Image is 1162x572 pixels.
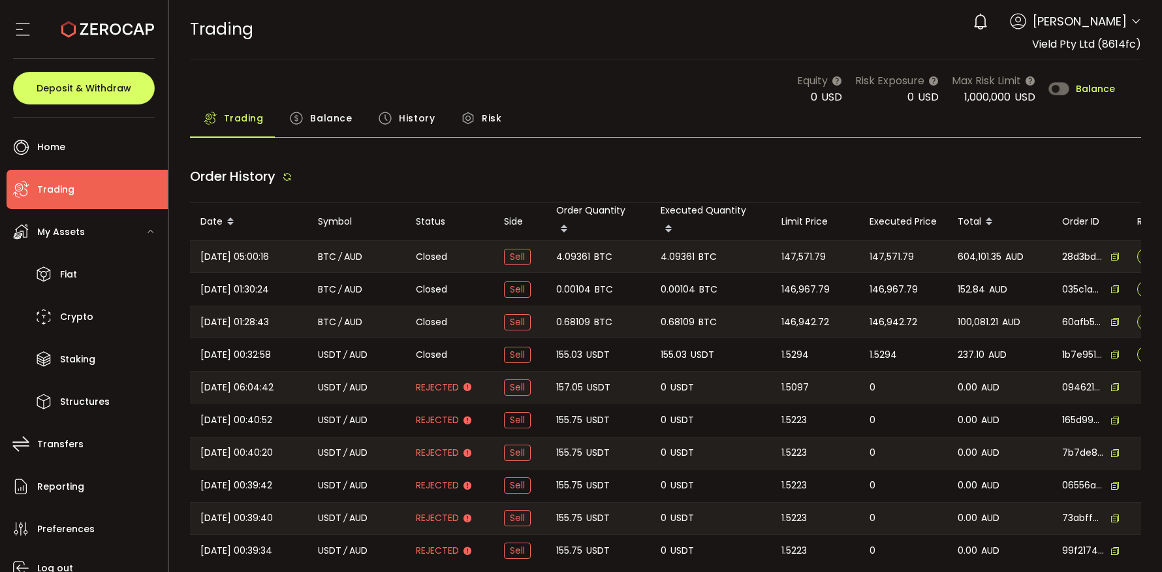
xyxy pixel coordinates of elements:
span: 1.5223 [781,543,807,558]
span: 73abff65-88fb-411a-b05c-f24de8b97bfb [1062,511,1104,525]
span: 0.68109 [661,315,695,330]
span: History [399,105,435,131]
span: Sell [504,249,531,265]
span: Equity [797,72,828,89]
span: 146,942.72 [870,315,917,330]
em: / [343,380,347,395]
span: 146,967.79 [781,282,830,297]
span: Risk Exposure [855,72,924,89]
span: 0 [870,543,875,558]
span: AUD [981,413,999,428]
span: Rejected [416,479,459,492]
em: / [338,282,342,297]
span: 0.00 [958,511,977,526]
span: Structures [60,392,110,411]
span: AUD [349,445,368,460]
span: Max Risk Limit [952,72,1021,89]
span: USD [918,89,939,104]
span: USDT [318,445,341,460]
span: Trading [224,105,264,131]
span: 1.5294 [781,347,809,362]
span: Rejected [416,544,459,558]
span: BTC [699,249,717,264]
span: 0.00 [958,380,977,395]
span: Closed [416,283,447,296]
span: 155.75 [556,413,582,428]
span: USDT [586,543,610,558]
span: 0 [661,543,667,558]
em: / [343,347,347,362]
span: [DATE] 00:39:34 [200,543,272,558]
span: 155.03 [661,347,687,362]
span: Sell [504,347,531,363]
span: Crypto [60,308,93,326]
div: Executed Quantity [650,203,771,240]
span: AUD [344,282,362,297]
span: USDT [670,511,694,526]
span: USDT [586,347,610,362]
span: 1.5223 [781,511,807,526]
span: Balance [310,105,352,131]
span: 147,571.79 [870,249,914,264]
span: 0 [661,445,667,460]
span: AUD [981,478,999,493]
span: USDT [586,511,610,526]
span: 99f21747-126d-4f5d-929a-95b196cd415d [1062,544,1104,558]
span: 0.00104 [556,282,591,297]
span: 0 [870,478,875,493]
span: 0 [870,445,875,460]
span: AUD [349,543,368,558]
span: 1.5097 [781,380,809,395]
span: AUD [981,511,999,526]
span: Sell [504,543,531,559]
span: [DATE] 00:39:42 [200,478,272,493]
span: Rejected [416,413,459,427]
span: [DATE] 05:00:16 [200,249,269,264]
span: BTC [699,282,717,297]
span: 0 [907,89,914,104]
span: Sell [504,477,531,494]
span: 60afb5ad-2003-4362-9ea2-7c730404a952 [1062,315,1104,329]
span: BTC [594,315,612,330]
span: 0 [661,478,667,493]
div: Side [494,214,546,229]
span: 0.68109 [556,315,590,330]
span: [DATE] 00:39:40 [200,511,273,526]
em: / [338,249,342,264]
em: / [338,315,342,330]
span: Trading [190,18,253,40]
span: USDT [586,413,610,428]
span: AUD [349,413,368,428]
span: USDT [318,478,341,493]
span: BTC [318,315,336,330]
span: AUD [981,380,999,395]
span: 237.10 [958,347,984,362]
button: Deposit & Withdraw [13,72,155,104]
span: Closed [416,250,447,264]
span: Home [37,138,65,157]
div: Order Quantity [546,203,650,240]
span: 157.05 [556,380,583,395]
div: Limit Price [771,214,859,229]
span: USDT [670,445,694,460]
span: BTC [318,249,336,264]
span: AUD [988,347,1007,362]
span: 0 [661,413,667,428]
div: Symbol [307,214,405,229]
span: 165d99b9-1649-4ceb-8da2-f0cb46f7b64f [1062,413,1104,427]
span: 0 [870,413,875,428]
em: / [343,445,347,460]
span: Order History [190,167,275,185]
span: Sell [504,412,531,428]
span: BTC [594,249,612,264]
em: / [343,413,347,428]
span: 035c1ae2-8895-44cc-9624-08db6ae5ffb4 [1062,283,1104,296]
span: 155.03 [556,347,582,362]
div: Status [405,214,494,229]
span: Rejected [416,446,459,460]
span: 155.75 [556,543,582,558]
span: 0 [870,380,875,395]
span: 0.00 [958,478,977,493]
span: AUD [344,249,362,264]
em: / [343,478,347,493]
